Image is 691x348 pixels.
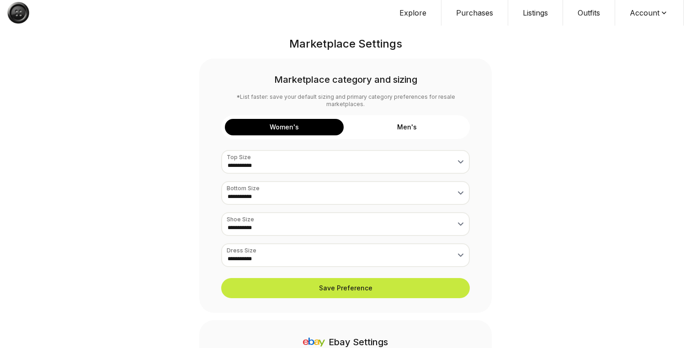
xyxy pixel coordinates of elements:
[225,119,344,135] button: Women's
[199,37,492,51] h1: Marketplace Settings
[221,73,470,86] h3: Marketplace category and sizing
[221,93,470,108] div: *List faster: save your default sizing and primary category preferences for resale marketplaces.
[347,119,466,135] button: Men's
[7,2,29,24] img: Button Logo
[221,278,470,298] button: Save Preference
